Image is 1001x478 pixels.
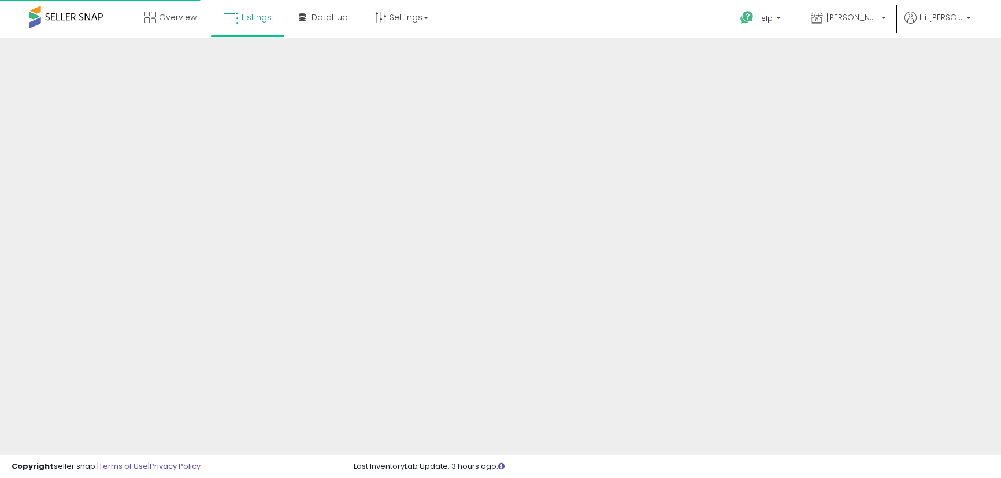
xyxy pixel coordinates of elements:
[12,461,54,472] strong: Copyright
[920,12,963,23] span: Hi [PERSON_NAME]
[159,12,197,23] span: Overview
[731,2,792,38] a: Help
[354,461,989,472] div: Last InventoryLab Update: 3 hours ago.
[740,10,754,25] i: Get Help
[757,13,773,23] span: Help
[312,12,348,23] span: DataHub
[150,461,201,472] a: Privacy Policy
[12,461,201,472] div: seller snap | |
[498,462,505,470] i: Click here to read more about un-synced listings.
[99,461,148,472] a: Terms of Use
[826,12,878,23] span: [PERSON_NAME]
[242,12,272,23] span: Listings
[904,12,971,38] a: Hi [PERSON_NAME]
